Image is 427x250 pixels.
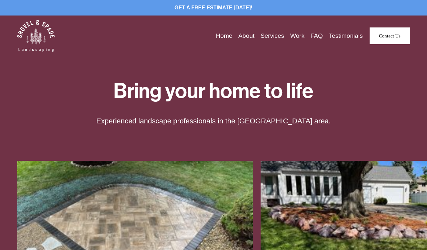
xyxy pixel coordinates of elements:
[370,27,410,44] a: Contact Us
[83,116,344,126] p: Experienced landscape professionals in the [GEOGRAPHIC_DATA] area.
[50,81,377,101] h1: Bring your home to life
[329,31,362,41] a: Testimonials
[311,31,323,41] a: FAQ
[238,31,254,41] a: About
[216,31,232,41] a: Home
[261,31,284,41] a: Services
[290,31,304,41] a: Work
